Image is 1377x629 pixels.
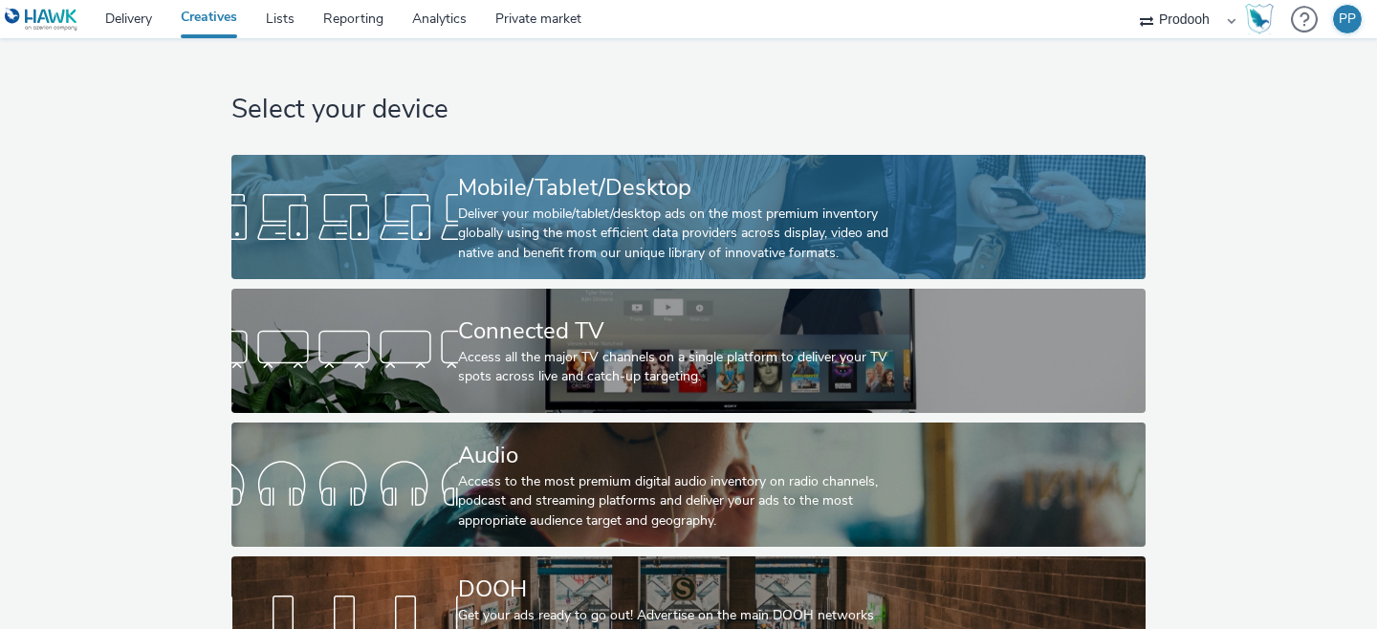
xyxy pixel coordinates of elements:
[231,155,1145,279] a: Mobile/Tablet/DesktopDeliver your mobile/tablet/desktop ads on the most premium inventory globall...
[5,8,78,32] img: undefined Logo
[231,289,1145,413] a: Connected TVAccess all the major TV channels on a single platform to deliver your TV spots across...
[1339,5,1356,33] div: PP
[458,439,911,472] div: Audio
[1245,4,1281,34] a: Hawk Academy
[458,573,911,606] div: DOOH
[458,472,911,531] div: Access to the most premium digital audio inventory on radio channels, podcast and streaming platf...
[458,348,911,387] div: Access all the major TV channels on a single platform to deliver your TV spots across live and ca...
[1245,4,1274,34] img: Hawk Academy
[231,92,1145,128] h1: Select your device
[231,423,1145,547] a: AudioAccess to the most premium digital audio inventory on radio channels, podcast and streaming ...
[458,171,911,205] div: Mobile/Tablet/Desktop
[458,314,911,348] div: Connected TV
[458,205,911,263] div: Deliver your mobile/tablet/desktop ads on the most premium inventory globally using the most effi...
